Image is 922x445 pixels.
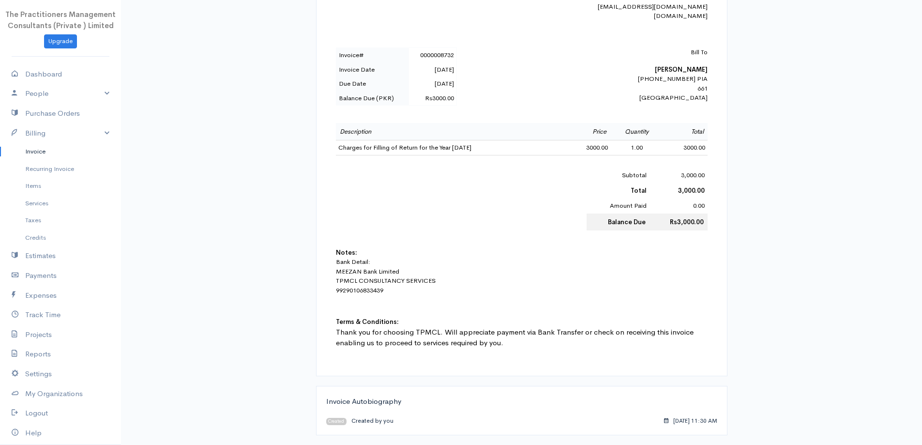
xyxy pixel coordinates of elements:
[336,77,409,91] td: Due Date
[336,123,566,140] td: Description
[336,48,409,62] td: Invoice#
[663,140,708,155] td: 3000.00
[566,140,610,155] td: 3000.00
[650,214,707,231] td: Rs3,000.00
[409,77,456,91] td: [DATE]
[610,123,663,140] td: Quantity
[538,47,708,57] p: Bill To
[566,123,610,140] td: Price
[409,48,456,62] td: 0000008732
[336,257,708,295] p: Bank Detail: MEEZAN Bank Limited TPMCL CONSULTANCY SERVICES 99290106833439
[326,416,393,425] div: Created by you
[587,168,650,183] td: Subtotal
[409,91,456,106] td: Rs3000.00
[538,47,708,103] div: [PHONE_NUMBER] PIA 661 [GEOGRAPHIC_DATA]
[44,34,77,48] a: Upgrade
[650,198,707,214] td: 0.00
[326,418,347,425] span: Created
[631,186,647,195] b: Total
[336,140,566,155] td: Charges for Filling of Return for the Year [DATE]
[336,62,409,77] td: Invoice Date
[409,62,456,77] td: [DATE]
[663,123,708,140] td: Total
[336,327,694,348] span: Thank you for choosing TPMCL. Will appreciate payment via Bank Transfer or check on receiving thi...
[664,416,717,425] div: [DATE] 11:30 AM
[587,198,650,214] td: Amount Paid
[336,318,399,326] b: Terms & Conditions:
[326,396,717,407] div: Invoice Autobiography
[650,168,707,183] td: 3,000.00
[655,65,708,74] b: [PERSON_NAME]
[336,248,357,257] b: Notes:
[587,214,650,231] td: Balance Due
[678,186,705,195] b: 3,000.00
[610,140,663,155] td: 1.00
[5,10,116,30] span: The Practitioners Management Consultants (Private ) Limited
[336,91,409,106] td: Balance Due (PKR)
